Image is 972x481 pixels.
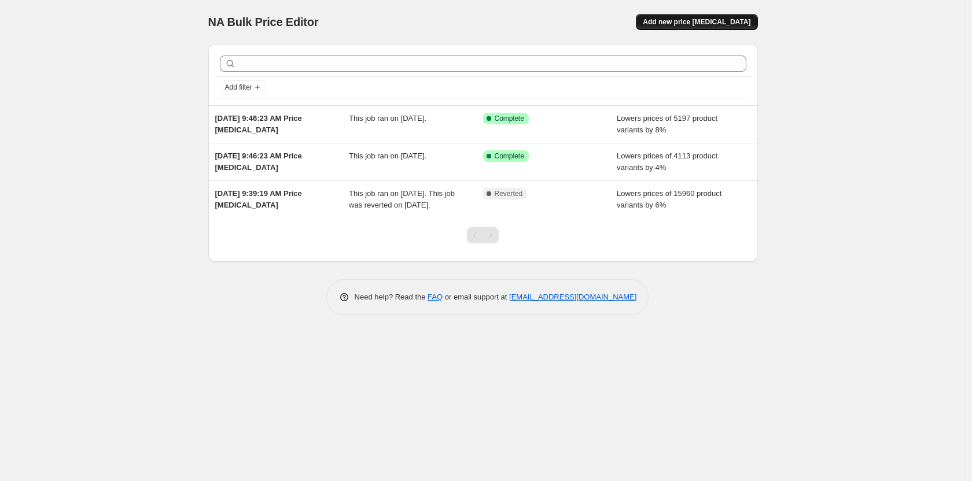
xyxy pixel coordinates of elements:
[428,293,443,301] a: FAQ
[495,151,524,161] span: Complete
[495,189,523,198] span: Reverted
[220,80,266,94] button: Add filter
[349,189,455,209] span: This job ran on [DATE]. This job was reverted on [DATE].
[215,151,302,172] span: [DATE] 9:46:23 AM Price [MEDICAL_DATA]
[215,114,302,134] span: [DATE] 9:46:23 AM Price [MEDICAL_DATA]
[636,14,757,30] button: Add new price [MEDICAL_DATA]
[495,114,524,123] span: Complete
[349,151,426,160] span: This job ran on [DATE].
[355,293,428,301] span: Need help? Read the
[215,189,302,209] span: [DATE] 9:39:19 AM Price [MEDICAL_DATA]
[643,17,750,27] span: Add new price [MEDICAL_DATA]
[617,151,717,172] span: Lowers prices of 4113 product variants by 4%
[349,114,426,123] span: This job ran on [DATE].
[509,293,636,301] a: [EMAIL_ADDRESS][DOMAIN_NAME]
[208,16,319,28] span: NA Bulk Price Editor
[467,227,499,243] nav: Pagination
[443,293,509,301] span: or email support at
[617,189,721,209] span: Lowers prices of 15960 product variants by 6%
[225,83,252,92] span: Add filter
[617,114,717,134] span: Lowers prices of 5197 product variants by 8%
